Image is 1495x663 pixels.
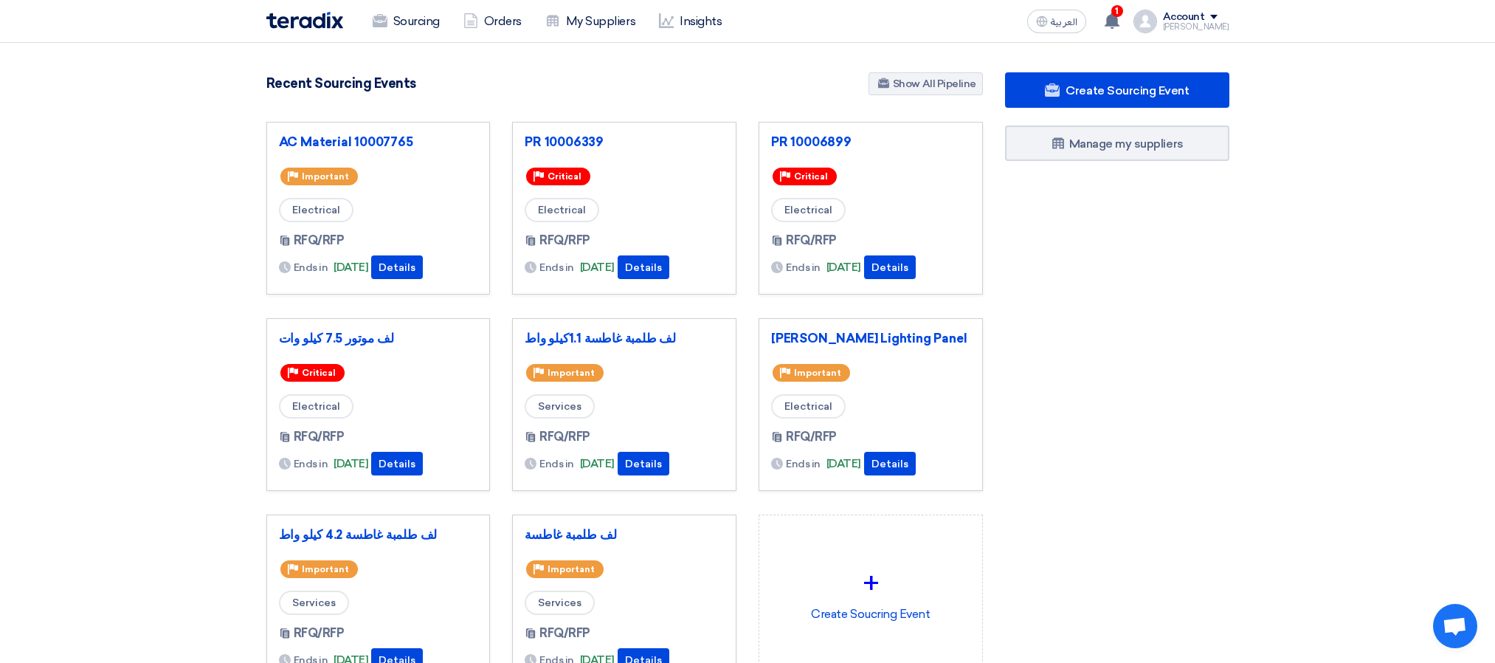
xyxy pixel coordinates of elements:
button: Details [864,452,916,475]
span: Ends in [539,456,574,472]
div: + [771,561,970,605]
a: لف طلمبة غاطسة 1.1كيلو واط [525,331,724,346]
a: لف طلمبة غاطسة 4.2 كيلو واط [279,527,478,542]
span: RFQ/RFP [786,232,837,250]
span: [DATE] [334,456,368,473]
button: Details [618,255,669,279]
button: Details [371,452,423,475]
span: [DATE] [826,456,861,473]
span: [DATE] [580,259,615,276]
span: Important [794,368,841,378]
span: RFQ/RFP [294,625,345,642]
a: My Suppliers [534,5,647,38]
h4: Recent Sourcing Events [266,75,416,92]
div: [PERSON_NAME] [1163,23,1229,31]
span: [DATE] [826,259,861,276]
span: RFQ/RFP [539,625,590,642]
span: Services [279,591,349,615]
div: Account [1163,11,1205,24]
span: Electrical [279,198,353,222]
button: Details [371,255,423,279]
span: Services [525,591,595,615]
a: Sourcing [361,5,452,38]
span: Ends in [786,456,821,472]
button: Details [618,452,669,475]
span: العربية [1051,17,1077,27]
span: Electrical [279,394,353,419]
span: RFQ/RFP [294,428,345,446]
a: Show All Pipeline [869,72,983,95]
span: Electrical [771,198,846,222]
span: Critical [548,171,581,182]
a: Manage my suppliers [1005,126,1229,161]
span: Services [525,394,595,419]
span: 1 [1111,5,1123,17]
button: العربية [1027,10,1086,33]
button: Details [864,255,916,279]
a: لف موتور 7.5 كيلو وات [279,331,478,346]
span: RFQ/RFP [786,428,837,446]
span: Critical [302,368,336,378]
span: Ends in [294,456,328,472]
span: Electrical [525,198,599,222]
a: لف طلمبة غاطسة [525,527,724,542]
img: Teradix logo [266,12,343,29]
span: Important [548,564,595,574]
span: Ends in [539,260,574,275]
img: profile_test.png [1133,10,1157,33]
span: Important [302,564,349,574]
a: PR 10006899 [771,134,970,149]
span: RFQ/RFP [294,232,345,250]
a: AC Material 10007765 [279,134,478,149]
a: [PERSON_NAME] Lighting Panel [771,331,970,346]
a: Insights [647,5,733,38]
span: RFQ/RFP [539,428,590,446]
span: Ends in [294,260,328,275]
span: Electrical [771,394,846,419]
span: Create Sourcing Event [1066,83,1189,97]
a: Orders [452,5,534,38]
span: RFQ/RFP [539,232,590,250]
span: Important [548,368,595,378]
div: Open chat [1433,604,1477,648]
div: Create Soucring Event [771,527,970,657]
span: [DATE] [580,456,615,473]
span: Important [302,171,349,182]
span: Ends in [786,260,821,275]
a: PR 10006339 [525,134,724,149]
span: Critical [794,171,828,182]
span: [DATE] [334,259,368,276]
